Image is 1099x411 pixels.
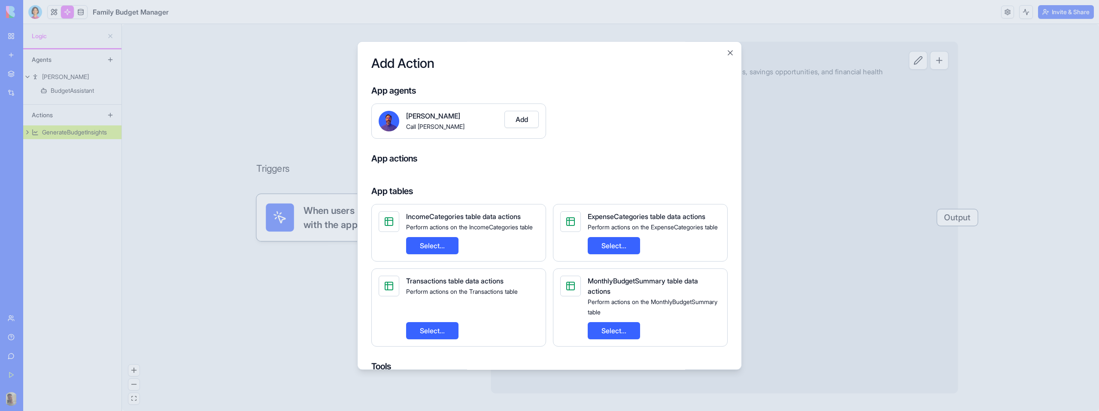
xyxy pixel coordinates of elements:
h4: App agents [371,85,728,97]
h4: App actions [371,152,728,164]
span: Transactions table data actions [406,277,504,285]
button: Select... [406,237,458,254]
h4: Tools [371,360,728,372]
span: [PERSON_NAME] [406,112,460,120]
span: Perform actions on the ExpenseCategories table [588,223,718,231]
h2: Add Action [371,55,728,71]
span: MonthlyBudgetSummary table data actions [588,277,698,295]
span: Call [PERSON_NAME] [406,123,464,130]
span: Perform actions on the MonthlyBudgetSummary table [588,298,717,316]
span: ExpenseCategories table data actions [588,212,705,221]
span: Perform actions on the Transactions table [406,288,518,295]
button: Add [504,111,539,128]
button: Select... [588,322,640,339]
h4: App tables [371,185,728,197]
button: Select... [406,322,458,339]
span: IncomeCategories table data actions [406,212,521,221]
button: Select... [588,237,640,254]
span: Perform actions on the IncomeCategories table [406,223,533,231]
